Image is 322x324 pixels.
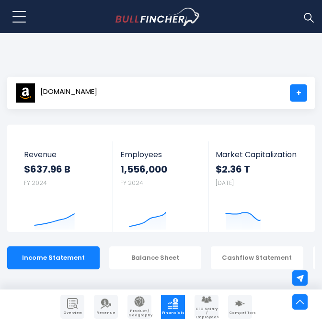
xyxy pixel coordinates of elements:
div: Balance Sheet [109,246,202,269]
span: Revenue [95,311,117,315]
span: CEO Salary / Employees [195,307,218,319]
div: Cashflow Statement [211,246,303,269]
a: [DOMAIN_NAME] [15,84,98,102]
small: FY 2024 [24,179,47,187]
a: Market Capitalization $2.36 T [DATE] [208,141,304,232]
a: Go to homepage [115,8,218,26]
a: Revenue $637.96 B FY 2024 [17,141,113,232]
a: Company Financials [161,295,185,319]
span: [DOMAIN_NAME] [40,88,97,96]
strong: $2.36 T [216,163,297,175]
a: Company Employees [195,295,218,319]
span: Overview [61,311,83,315]
img: Bullfincher logo [115,8,201,26]
img: AMZN logo [15,83,35,103]
span: Employees [120,150,201,159]
span: Competitors [229,311,251,315]
small: [DATE] [216,179,234,187]
a: Company Overview [60,295,84,319]
span: Product / Geography [128,309,150,317]
a: + [290,84,307,102]
span: Financials [162,311,184,315]
strong: $637.96 B [24,163,106,175]
strong: 1,556,000 [120,163,201,175]
a: Company Product/Geography [127,295,151,319]
span: Revenue [24,150,106,159]
a: Company Competitors [228,295,252,319]
a: Company Revenue [94,295,118,319]
small: FY 2024 [120,179,143,187]
div: Income Statement [7,246,100,269]
a: Employees 1,556,000 FY 2024 [113,141,208,232]
span: Market Capitalization [216,150,297,159]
